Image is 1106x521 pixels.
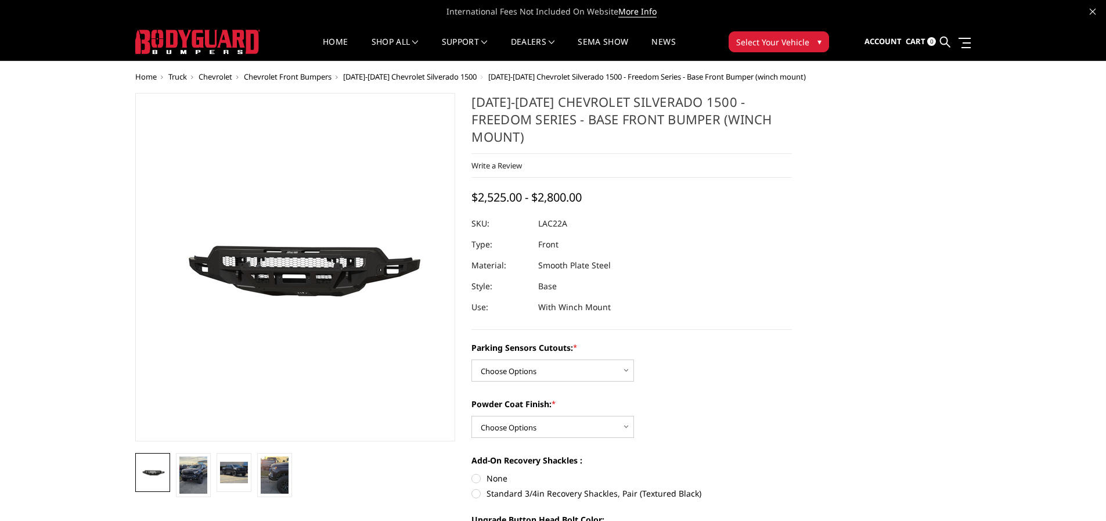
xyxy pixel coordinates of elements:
[471,342,792,354] label: Parking Sensors Cutouts:
[736,36,809,48] span: Select Your Vehicle
[139,465,167,480] img: 2022-2025 Chevrolet Silverado 1500 - Freedom Series - Base Front Bumper (winch mount)
[179,457,207,494] img: 2022-2025 Chevrolet Silverado 1500 - Freedom Series - Base Front Bumper (winch mount)
[538,297,611,318] dd: With Winch Mount
[651,38,675,60] a: News
[729,31,829,52] button: Select Your Vehicle
[471,297,529,318] dt: Use:
[538,213,567,234] dd: LAC22A
[220,462,248,483] img: 2022-2025 Chevrolet Silverado 1500 - Freedom Series - Base Front Bumper (winch mount)
[927,37,936,46] span: 0
[817,35,822,48] span: ▾
[471,160,522,171] a: Write a Review
[471,93,792,154] h1: [DATE]-[DATE] Chevrolet Silverado 1500 - Freedom Series - Base Front Bumper (winch mount)
[538,234,559,255] dd: Front
[471,472,792,484] label: None
[488,71,806,82] span: [DATE]-[DATE] Chevrolet Silverado 1500 - Freedom Series - Base Front Bumper (winch mount)
[618,6,657,17] a: More Info
[471,276,529,297] dt: Style:
[135,30,260,54] img: BODYGUARD BUMPERS
[168,71,187,82] a: Truck
[471,189,582,205] span: $2,525.00 - $2,800.00
[471,213,529,234] dt: SKU:
[471,234,529,255] dt: Type:
[906,36,925,46] span: Cart
[906,26,936,58] a: Cart 0
[343,71,477,82] a: [DATE]-[DATE] Chevrolet Silverado 1500
[578,38,628,60] a: SEMA Show
[471,398,792,410] label: Powder Coat Finish:
[538,255,611,276] dd: Smooth Plate Steel
[864,26,902,58] a: Account
[323,38,348,60] a: Home
[471,454,792,466] label: Add-On Recovery Shackles :
[471,487,792,500] label: Standard 3/4in Recovery Shackles, Pair (Textured Black)
[864,36,902,46] span: Account
[442,38,488,60] a: Support
[261,457,289,494] img: 2022-2025 Chevrolet Silverado 1500 - Freedom Series - Base Front Bumper (winch mount)
[471,255,529,276] dt: Material:
[199,71,232,82] a: Chevrolet
[135,93,456,441] a: 2022-2025 Chevrolet Silverado 1500 - Freedom Series - Base Front Bumper (winch mount)
[244,71,332,82] a: Chevrolet Front Bumpers
[511,38,555,60] a: Dealers
[372,38,419,60] a: shop all
[538,276,557,297] dd: Base
[135,71,157,82] a: Home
